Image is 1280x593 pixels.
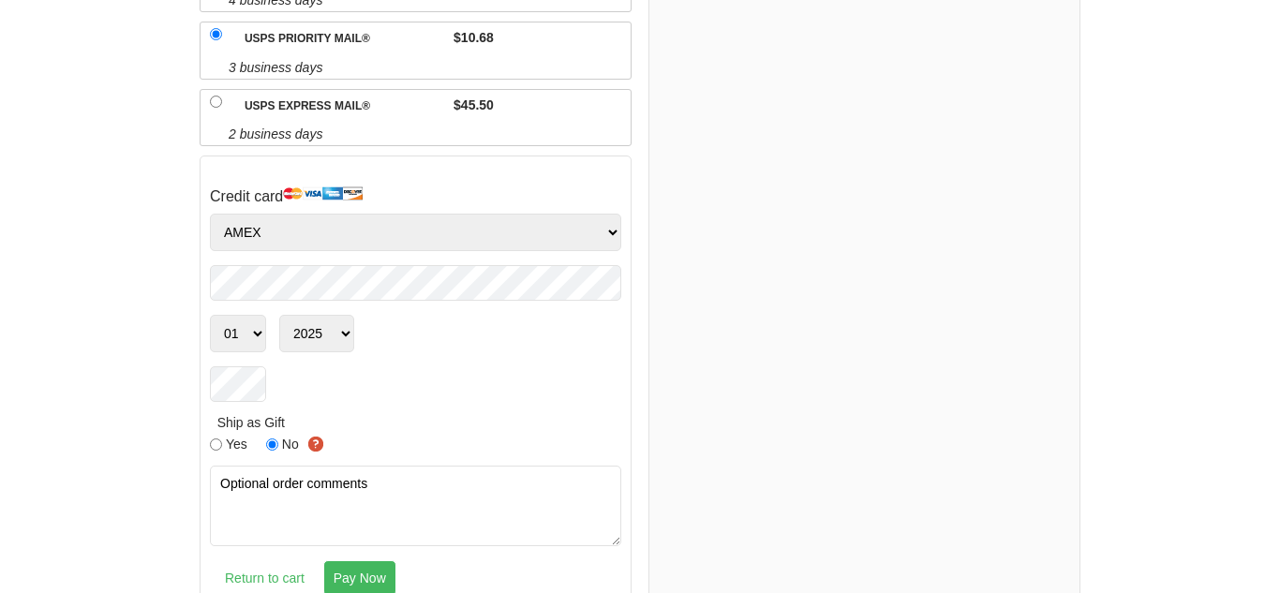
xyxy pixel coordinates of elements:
label: No [266,437,308,451]
label: Yes [210,437,257,451]
h4: Credit card [210,180,621,214]
img: sd-cards.gif [283,186,363,201]
label: USPS Express Mail® [235,90,450,124]
label: Ship as Gift [210,416,285,437]
span: $10.68 [454,26,494,49]
textarea: Optional order comments [210,466,621,546]
input: No [266,438,278,451]
img: Learn more [308,437,323,452]
span: $45.50 [454,94,494,116]
input: Yes [210,438,222,451]
span: 2 business days [229,123,631,145]
span: 3 business days [229,56,631,79]
label: USPS Priority Mail® [235,22,450,56]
